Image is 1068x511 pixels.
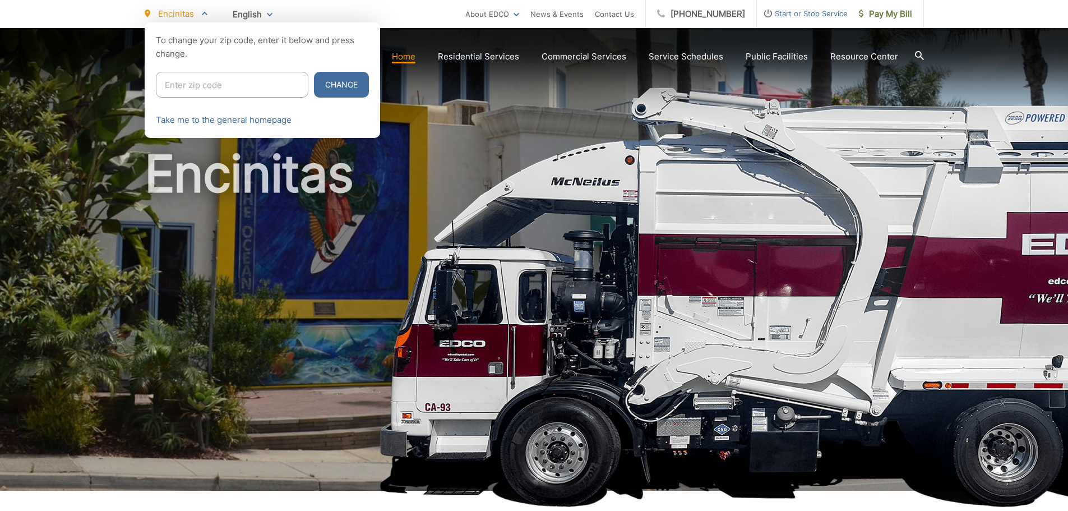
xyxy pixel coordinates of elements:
button: Change [314,72,369,98]
a: Contact Us [595,7,634,21]
span: Pay My Bill [859,7,912,21]
a: News & Events [530,7,584,21]
span: English [224,4,281,24]
p: To change your zip code, enter it below and press change. [156,34,369,61]
span: Encinitas [158,8,194,19]
input: Enter zip code [156,72,308,98]
a: Take me to the general homepage [156,113,292,127]
a: About EDCO [465,7,519,21]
